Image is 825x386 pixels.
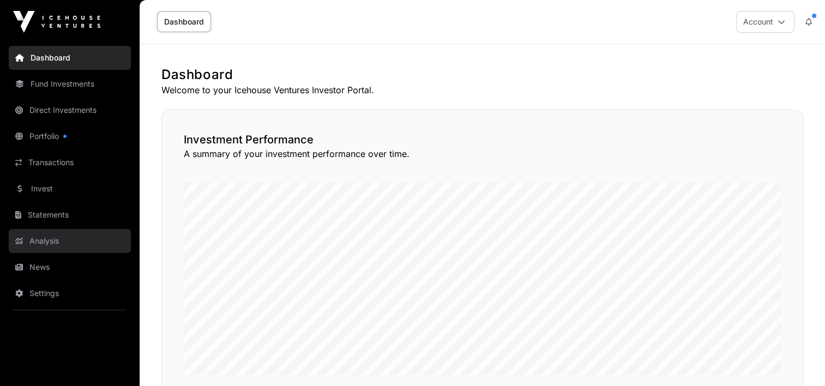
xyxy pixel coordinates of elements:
p: A summary of your investment performance over time. [184,147,781,160]
a: Invest [9,177,131,201]
h2: Investment Performance [184,132,781,147]
a: News [9,255,131,279]
a: Analysis [9,229,131,253]
a: Fund Investments [9,72,131,96]
button: Account [736,11,794,33]
a: Transactions [9,150,131,174]
a: Dashboard [9,46,131,70]
a: Statements [9,203,131,227]
img: Icehouse Ventures Logo [13,11,100,33]
p: Welcome to your Icehouse Ventures Investor Portal. [161,83,803,96]
a: Direct Investments [9,98,131,122]
iframe: Chat Widget [770,334,825,386]
a: Portfolio [9,124,131,148]
a: Dashboard [157,11,211,32]
a: Settings [9,281,131,305]
h1: Dashboard [161,66,803,83]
